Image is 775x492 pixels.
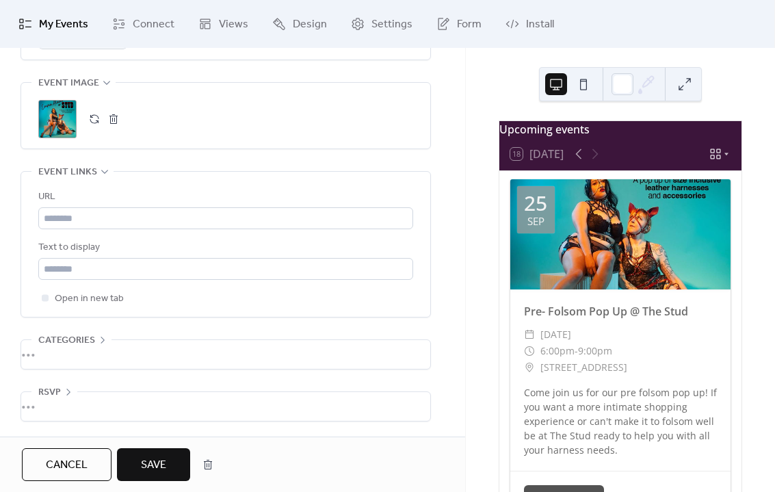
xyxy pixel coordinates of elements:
span: Settings [371,16,412,33]
span: Event image [38,75,99,92]
div: ••• [21,392,430,421]
a: Views [188,5,259,42]
span: Views [219,16,248,33]
div: ; [38,100,77,138]
button: Save [117,448,190,481]
span: Install [526,16,554,33]
a: Form [426,5,492,42]
span: Form [457,16,482,33]
span: Open in new tab [55,291,124,307]
div: URL [38,189,410,205]
span: RSVP [38,385,61,401]
div: ••• [21,340,430,369]
span: Cancel [46,457,88,474]
span: 6:00pm [540,343,575,359]
a: Settings [341,5,423,42]
button: Cancel [22,448,111,481]
div: Pre- Folsom Pop Up @ The Stud [510,303,731,320]
a: Design [262,5,337,42]
span: 9:00pm [578,343,612,359]
a: Connect [102,5,185,42]
div: Upcoming events [499,121,741,138]
div: 25 [524,193,547,213]
div: ​ [524,343,535,359]
span: Categories [38,333,95,349]
span: - [575,343,578,359]
span: [STREET_ADDRESS] [540,359,627,376]
div: Sep [527,216,544,226]
span: Design [293,16,327,33]
a: Install [495,5,564,42]
div: ​ [524,359,535,376]
span: Connect [133,16,174,33]
div: Text to display [38,239,410,256]
div: ​ [524,326,535,343]
span: Event links [38,164,97,181]
span: My Events [39,16,88,33]
a: My Events [8,5,98,42]
div: Come join us for our pre folsom pop up! If you want a more intimate shopping experience or can't ... [510,385,731,457]
span: Save [141,457,166,474]
span: [DATE] [540,326,571,343]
